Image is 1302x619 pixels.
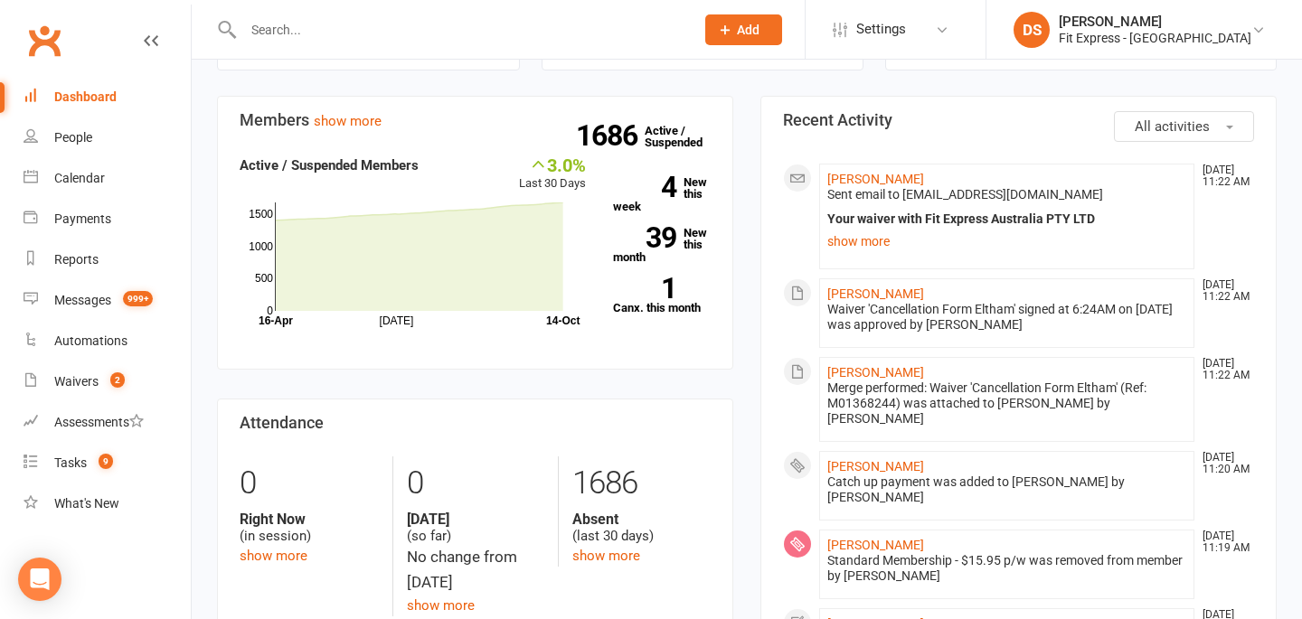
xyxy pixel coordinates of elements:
a: Tasks 9 [24,443,191,483]
div: What's New [54,496,119,511]
a: Payments [24,199,191,239]
strong: Right Now [240,511,379,528]
h3: Attendance [240,414,711,432]
a: Automations [24,321,191,361]
a: show more [314,113,382,129]
span: Add [737,23,759,37]
h3: Members [240,111,711,129]
a: 1686Active / Suspended [645,111,724,162]
time: [DATE] 11:19 AM [1193,530,1253,554]
div: (in session) [240,511,379,545]
span: All activities [1135,118,1210,135]
strong: Absent [572,511,711,528]
div: 1686 [572,456,711,511]
a: [PERSON_NAME] [827,538,924,552]
time: [DATE] 11:20 AM [1193,452,1253,475]
div: Assessments [54,415,144,429]
div: Waivers [54,374,99,389]
div: Merge performed: Waiver 'Cancellation Form Eltham' (Ref: M01368244) was attached to [PERSON_NAME]... [827,380,1186,427]
a: Reports [24,239,191,280]
button: Add [705,14,782,45]
span: 999+ [123,291,153,306]
a: show more [240,548,307,564]
a: [PERSON_NAME] [827,365,924,380]
div: Automations [54,333,127,348]
a: Dashboard [24,77,191,117]
time: [DATE] 11:22 AM [1193,279,1253,303]
time: [DATE] 11:22 AM [1193,358,1253,381]
div: Standard Membership - $15.95 p/w was removed from member by [PERSON_NAME] [827,553,1186,584]
span: 9 [99,454,113,469]
time: [DATE] 11:22 AM [1193,164,1253,188]
strong: Active / Suspended Members [240,157,419,174]
a: People [24,117,191,158]
div: [PERSON_NAME] [1059,14,1251,30]
a: show more [827,229,1186,254]
div: Catch up payment was added to [PERSON_NAME] by [PERSON_NAME] [827,474,1186,505]
span: Settings [856,9,906,50]
a: [PERSON_NAME] [827,172,924,186]
div: 3.0% [519,155,586,174]
div: People [54,130,92,145]
div: Calendar [54,171,105,185]
a: 39New this month [613,227,711,263]
div: Payments [54,211,111,226]
strong: 39 [613,224,676,251]
a: Clubworx [22,18,67,63]
strong: 4 [613,174,676,201]
div: Messages [54,293,111,307]
div: Dashboard [54,89,117,104]
a: 1Canx. this month [613,277,711,314]
div: No change from [DATE] [407,545,545,594]
a: show more [572,548,640,564]
a: show more [407,597,475,614]
div: 0 [407,456,545,511]
a: Calendar [24,158,191,199]
button: All activities [1114,111,1254,142]
a: What's New [24,483,191,524]
span: 2 [110,372,125,388]
div: Tasks [54,455,87,470]
div: Reports [54,252,99,267]
div: Your waiver with Fit Express Australia PTY LTD [827,211,1186,227]
strong: [DATE] [407,511,545,528]
div: Fit Express - [GEOGRAPHIC_DATA] [1059,30,1251,46]
strong: 1 [613,275,676,302]
div: Waiver 'Cancellation Form Eltham' signed at 6:24AM on [DATE] was approved by [PERSON_NAME] [827,302,1186,333]
span: Sent email to [EMAIL_ADDRESS][DOMAIN_NAME] [827,187,1103,202]
div: DS [1014,12,1050,48]
a: [PERSON_NAME] [827,459,924,474]
a: Waivers 2 [24,361,191,402]
a: 4New this week [613,176,711,212]
h3: Recent Activity [783,111,1254,129]
a: [PERSON_NAME] [827,286,924,301]
div: (last 30 days) [572,511,711,545]
a: Assessments [24,402,191,443]
strong: 1686 [576,122,645,149]
div: Open Intercom Messenger [18,558,61,601]
div: Last 30 Days [519,155,586,193]
div: (so far) [407,511,545,545]
input: Search... [238,17,682,42]
a: Messages 999+ [24,280,191,321]
div: 0 [240,456,379,511]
